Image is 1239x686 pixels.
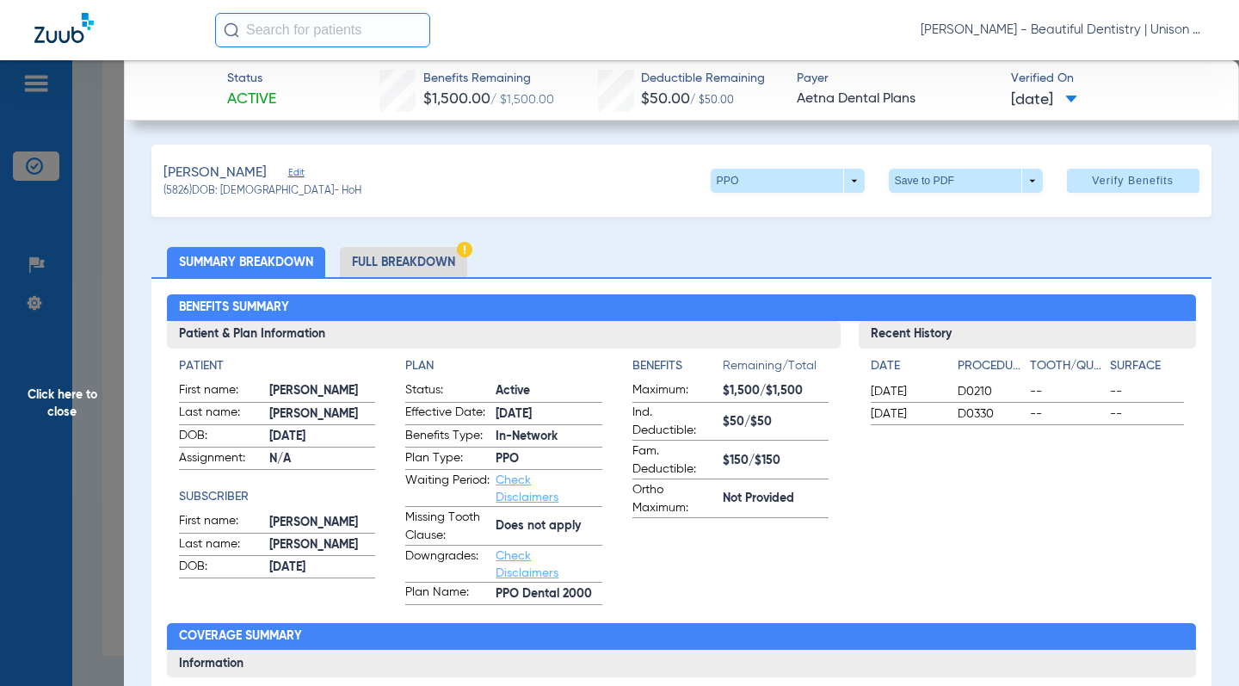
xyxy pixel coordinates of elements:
[1030,383,1104,400] span: --
[457,242,472,257] img: Hazard
[641,91,690,107] span: $50.00
[632,357,723,381] app-breakdown-title: Benefits
[167,247,325,277] li: Summary Breakdown
[871,357,943,375] h4: Date
[632,404,717,440] span: Ind. Deductible:
[405,427,490,448] span: Benefits Type:
[1110,405,1184,423] span: --
[423,91,490,107] span: $1,500.00
[723,413,829,431] span: $50/$50
[958,383,1023,400] span: D0210
[288,167,304,183] span: Edit
[269,428,375,446] span: [DATE]
[269,536,375,554] span: [PERSON_NAME]
[179,427,263,448] span: DOB:
[179,449,263,470] span: Assignment:
[227,70,276,88] span: Status
[496,428,601,446] span: In-Network
[179,404,263,424] span: Last name:
[1110,357,1184,381] app-breakdown-title: Surface
[958,357,1023,375] h4: Procedure
[1030,357,1104,375] h4: Tooth/Quad
[496,450,601,468] span: PPO
[723,452,829,470] span: $150/$150
[690,96,734,106] span: / $50.00
[269,382,375,400] span: [PERSON_NAME]
[179,558,263,578] span: DOB:
[163,163,267,184] span: [PERSON_NAME]
[723,357,829,381] span: Remaining/Total
[632,357,723,375] h4: Benefits
[179,512,263,533] span: First name:
[167,623,1196,651] h2: Coverage Summary
[641,70,765,88] span: Deductible Remaining
[34,13,94,43] img: Zuub Logo
[227,89,276,110] span: Active
[163,184,361,200] span: (5826) DOB: [DEMOGRAPHIC_DATA] - HoH
[405,449,490,470] span: Plan Type:
[723,382,829,400] span: $1,500/$1,500
[496,382,601,400] span: Active
[1110,383,1184,400] span: --
[269,514,375,532] span: [PERSON_NAME]
[1030,405,1104,423] span: --
[405,472,490,506] span: Waiting Period:
[632,481,717,517] span: Ortho Maximum:
[871,357,943,381] app-breakdown-title: Date
[405,584,490,604] span: Plan Name:
[723,490,829,508] span: Not Provided
[215,13,430,47] input: Search for patients
[1067,169,1199,193] button: Verify Benefits
[871,405,943,423] span: [DATE]
[179,535,263,556] span: Last name:
[405,357,601,375] h4: Plan
[1030,357,1104,381] app-breakdown-title: Tooth/Quad
[423,70,554,88] span: Benefits Remaining
[496,550,558,579] a: Check Disclaimers
[269,405,375,423] span: [PERSON_NAME]
[958,405,1023,423] span: D0330
[496,474,558,504] a: Check Disclaimers
[632,442,717,479] span: Fam. Deductible:
[1011,70,1211,88] span: Verified On
[167,294,1196,322] h2: Benefits Summary
[797,70,996,88] span: Payer
[711,169,865,193] button: PPO
[490,94,554,106] span: / $1,500.00
[269,450,375,468] span: N/A
[859,321,1196,349] h3: Recent History
[496,585,601,603] span: PPO Dental 2000
[340,247,467,277] li: Full Breakdown
[871,383,943,400] span: [DATE]
[496,517,601,535] span: Does not apply
[1153,603,1239,686] iframe: Chat Widget
[224,22,239,38] img: Search Icon
[405,547,490,582] span: Downgrades:
[958,357,1023,381] app-breakdown-title: Procedure
[167,650,1196,677] h3: Information
[405,381,490,402] span: Status:
[179,488,375,506] h4: Subscriber
[179,357,375,375] h4: Patient
[269,559,375,577] span: [DATE]
[405,404,490,424] span: Effective Date:
[921,22,1205,39] span: [PERSON_NAME] - Beautiful Dentistry | Unison Dental Group
[1092,174,1174,188] span: Verify Benefits
[889,169,1043,193] button: Save to PDF
[496,405,601,423] span: [DATE]
[405,509,490,545] span: Missing Tooth Clause:
[1011,90,1077,111] span: [DATE]
[632,381,717,402] span: Maximum:
[1110,357,1184,375] h4: Surface
[179,381,263,402] span: First name:
[167,321,841,349] h3: Patient & Plan Information
[797,89,996,110] span: Aetna Dental Plans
